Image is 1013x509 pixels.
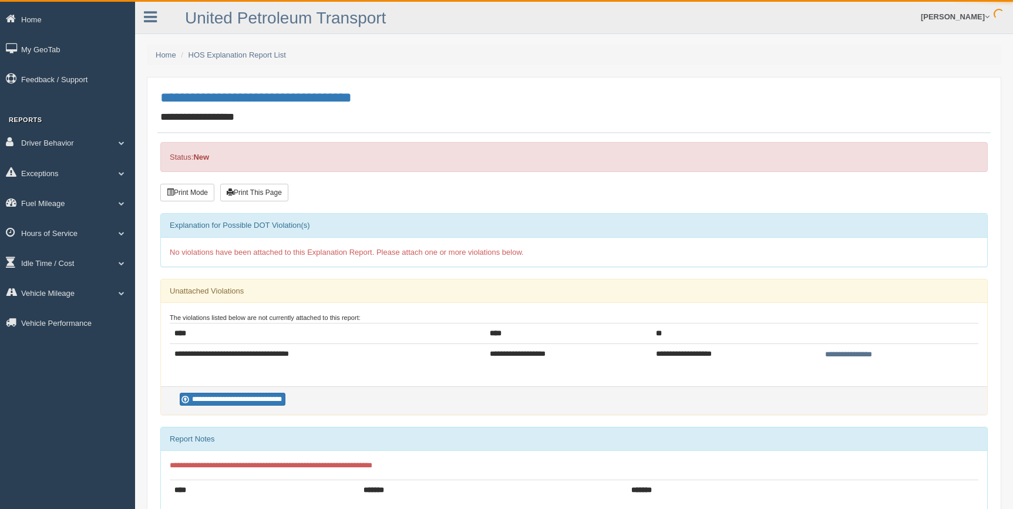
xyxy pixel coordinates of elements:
button: Print This Page [220,184,288,201]
div: Explanation for Possible DOT Violation(s) [161,214,987,237]
a: HOS Explanation Report List [189,50,286,59]
div: Report Notes [161,427,987,451]
div: Status: [160,142,988,172]
a: Home [156,50,176,59]
a: United Petroleum Transport [185,9,386,27]
button: Print Mode [160,184,214,201]
div: Unattached Violations [161,279,987,303]
strong: New [193,153,209,161]
span: No violations have been attached to this Explanation Report. Please attach one or more violations... [170,248,524,257]
small: The violations listed below are not currently attached to this report: [170,314,361,321]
